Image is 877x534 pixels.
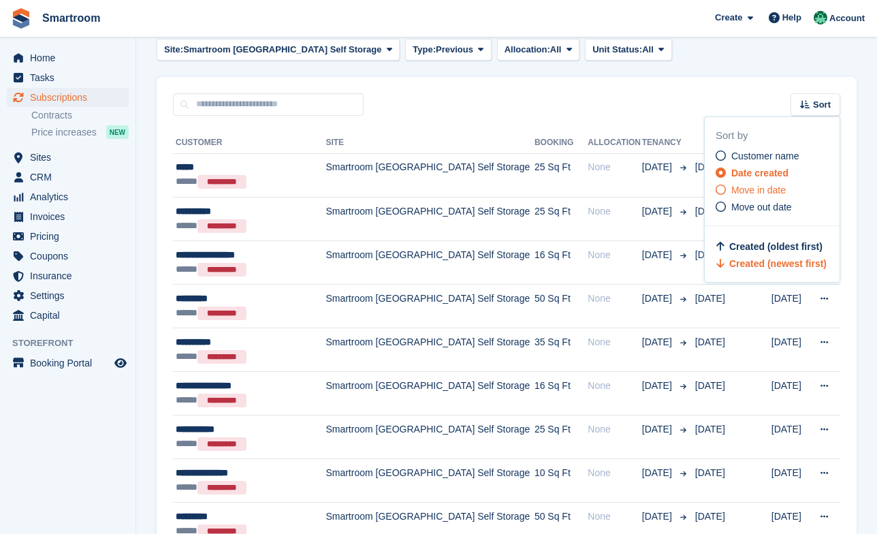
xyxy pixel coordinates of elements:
div: None [588,292,641,306]
a: menu [7,88,129,107]
span: [DATE] [642,379,675,393]
td: [DATE] [771,415,811,459]
span: All [642,43,654,57]
span: Tasks [30,68,112,87]
td: [DATE] [771,372,811,415]
a: menu [7,227,129,246]
div: None [588,204,641,219]
td: Smartroom [GEOGRAPHIC_DATA] Self Storage [325,459,534,503]
td: 16 Sq Ft [535,240,588,284]
img: Jacob Gabriel [814,11,827,25]
span: [DATE] [642,204,675,219]
span: Create [715,11,742,25]
span: [DATE] [695,511,725,522]
a: menu [7,207,129,226]
span: Price increases [31,126,97,139]
a: Contracts [31,109,129,122]
td: 25 Sq Ft [535,153,588,197]
a: Created (newest first) [716,258,827,269]
span: Sort [813,98,831,112]
td: Smartroom [GEOGRAPHIC_DATA] Self Storage [325,328,534,372]
span: Move in date [731,185,786,195]
span: Booking Portal [30,354,112,373]
td: 35 Sq Ft [535,328,588,372]
a: menu [7,247,129,266]
span: [DATE] [695,161,725,172]
td: 50 Sq Ft [535,284,588,328]
a: menu [7,306,129,325]
td: 10 Sq Ft [535,459,588,503]
div: Sort by [716,128,840,144]
span: Move out date [731,202,792,213]
span: [DATE] [642,160,675,174]
span: [DATE] [695,249,725,260]
span: [DATE] [642,248,675,262]
td: [DATE] [771,284,811,328]
span: [DATE] [695,336,725,347]
th: Customer [173,132,325,154]
span: Pricing [30,227,112,246]
div: None [588,422,641,437]
button: Type: Previous [405,39,491,61]
span: Home [30,48,112,67]
span: [DATE] [695,467,725,478]
a: menu [7,168,129,187]
a: Price increases NEW [31,125,129,140]
button: Allocation: All [497,39,580,61]
span: [DATE] [695,424,725,435]
td: 25 Sq Ft [535,197,588,240]
span: [DATE] [642,466,675,480]
span: Type: [413,43,436,57]
a: Customer name [716,149,840,163]
span: [DATE] [642,292,675,306]
a: Move out date [716,200,840,215]
div: None [588,466,641,480]
span: Capital [30,306,112,325]
span: Storefront [12,336,135,350]
a: menu [7,148,129,167]
td: Smartroom [GEOGRAPHIC_DATA] Self Storage [325,240,534,284]
span: All [550,43,562,57]
a: Smartroom [37,7,106,29]
span: Help [782,11,801,25]
span: [DATE] [642,509,675,524]
a: menu [7,286,129,305]
a: menu [7,266,129,285]
td: Smartroom [GEOGRAPHIC_DATA] Self Storage [325,284,534,328]
span: Analytics [30,187,112,206]
span: Settings [30,286,112,305]
span: Insurance [30,266,112,285]
span: Site: [164,43,183,57]
a: Preview store [112,355,129,371]
div: None [588,509,641,524]
a: menu [7,187,129,206]
td: 25 Sq Ft [535,415,588,459]
td: [DATE] [771,459,811,503]
a: Created (oldest first) [716,241,823,252]
th: Allocation [588,132,641,154]
span: Coupons [30,247,112,266]
th: Site [325,132,534,154]
span: Created (oldest first) [729,241,823,252]
span: [DATE] [695,293,725,304]
span: Invoices [30,207,112,226]
div: None [588,160,641,174]
span: Smartroom [GEOGRAPHIC_DATA] Self Storage [183,43,381,57]
div: NEW [106,125,129,139]
td: 16 Sq Ft [535,372,588,415]
td: [DATE] [771,328,811,372]
span: [DATE] [695,206,725,217]
span: Subscriptions [30,88,112,107]
span: Date created [731,168,788,178]
span: Created (newest first) [729,258,827,269]
span: [DATE] [642,335,675,349]
th: Booking [535,132,588,154]
span: Customer name [731,151,799,161]
button: Site: Smartroom [GEOGRAPHIC_DATA] Self Storage [157,39,400,61]
div: None [588,248,641,262]
a: Date created [716,166,840,180]
span: Unit Status: [592,43,642,57]
td: Smartroom [GEOGRAPHIC_DATA] Self Storage [325,153,534,197]
td: Smartroom [GEOGRAPHIC_DATA] Self Storage [325,372,534,415]
span: Sites [30,148,112,167]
